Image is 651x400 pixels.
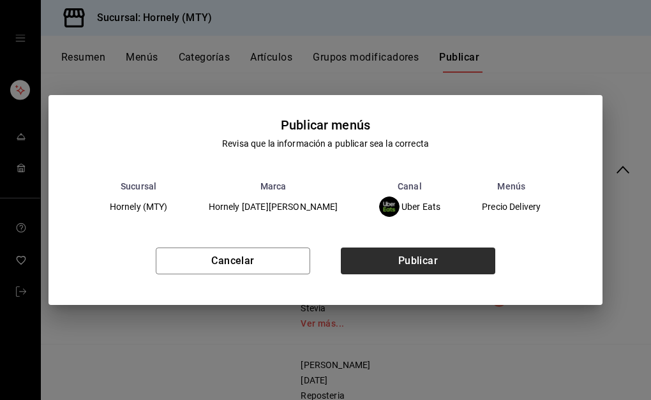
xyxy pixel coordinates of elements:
[482,202,541,211] span: Precio Delivery
[222,137,429,151] div: Revisa que la información a publicar sea la correcta
[89,181,188,191] th: Sucursal
[188,191,359,222] td: Hornely [DATE][PERSON_NAME]
[359,181,461,191] th: Canal
[188,181,359,191] th: Marca
[281,115,370,135] div: Publicar menús
[341,248,495,274] button: Publicar
[461,181,562,191] th: Menús
[89,191,188,222] td: Hornely (MTY)
[156,248,310,274] button: Cancelar
[379,196,441,217] div: Uber Eats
